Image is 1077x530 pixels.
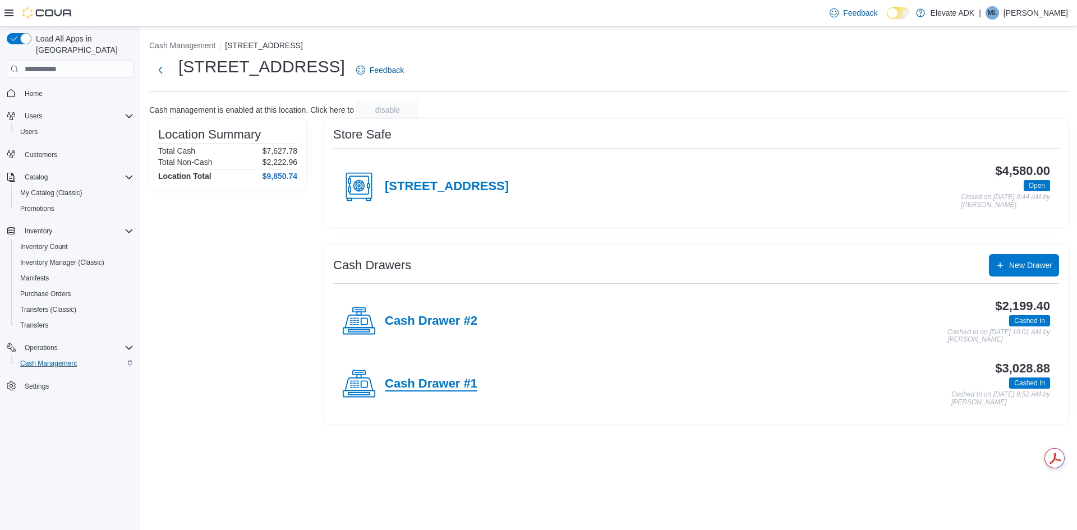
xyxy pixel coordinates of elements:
a: Purchase Orders [16,287,76,301]
span: Open [1029,181,1045,191]
span: Users [20,109,134,123]
span: Home [25,89,43,98]
span: Cash Management [16,357,134,370]
input: Dark Mode [887,7,910,19]
span: Transfers [20,321,48,330]
button: Operations [20,341,62,354]
button: Promotions [11,201,138,216]
a: Feedback [825,2,882,24]
span: Load All Apps in [GEOGRAPHIC_DATA] [31,33,134,56]
span: Customers [25,150,57,159]
span: Dark Mode [887,19,887,20]
h3: Store Safe [333,128,392,141]
h3: Location Summary [158,128,261,141]
span: Users [25,112,42,121]
a: Home [20,87,47,100]
h3: $4,580.00 [995,164,1050,178]
a: Customers [20,148,62,162]
span: Transfers (Classic) [16,303,134,316]
span: ML [988,6,997,20]
p: Cashed In on [DATE] 10:01 AM by [PERSON_NAME] [947,329,1050,344]
h4: [STREET_ADDRESS] [385,179,509,194]
span: Home [20,86,134,100]
a: Transfers (Classic) [16,303,81,316]
nav: An example of EuiBreadcrumbs [149,40,1068,53]
button: Purchase Orders [11,286,138,302]
span: Promotions [20,204,54,213]
span: Inventory Count [20,242,68,251]
span: Open [1024,180,1050,191]
button: Manifests [11,270,138,286]
button: Inventory [20,224,57,238]
h6: Total Non-Cash [158,158,213,167]
span: Users [20,127,38,136]
span: Users [16,125,134,139]
button: Operations [2,340,138,356]
nav: Complex example [7,80,134,423]
a: Inventory Count [16,240,72,254]
h4: Cash Drawer #2 [385,314,477,329]
button: Inventory Manager (Classic) [11,255,138,270]
p: Cash management is enabled at this location. Click here to [149,105,354,114]
span: Transfers [16,319,134,332]
button: Inventory Count [11,239,138,255]
h6: Total Cash [158,146,195,155]
a: Feedback [352,59,408,81]
p: $2,222.96 [263,158,297,167]
p: Cashed In on [DATE] 9:52 AM by [PERSON_NAME] [951,391,1050,406]
button: Transfers (Classic) [11,302,138,317]
button: Cash Management [149,41,215,50]
span: Settings [20,379,134,393]
span: Inventory [20,224,134,238]
p: | [979,6,981,20]
span: Catalog [20,170,134,184]
span: Cashed In [1009,377,1050,389]
span: Feedback [843,7,877,19]
span: Cashed In [1009,315,1050,326]
button: Home [2,85,138,101]
button: Users [20,109,47,123]
h1: [STREET_ADDRESS] [178,56,345,78]
h4: Cash Drawer #1 [385,377,477,391]
span: Operations [20,341,134,354]
span: Inventory Count [16,240,134,254]
span: New Drawer [1009,260,1052,271]
span: Manifests [20,274,49,283]
button: Cash Management [11,356,138,371]
button: Catalog [20,170,52,184]
button: Users [2,108,138,124]
span: My Catalog (Classic) [20,188,82,197]
p: [PERSON_NAME] [1004,6,1068,20]
h4: $9,850.74 [263,172,297,181]
span: Settings [25,382,49,391]
span: Purchase Orders [20,289,71,298]
a: Settings [20,380,53,393]
h4: Location Total [158,172,211,181]
h3: $3,028.88 [995,362,1050,375]
a: Cash Management [16,357,81,370]
h3: Cash Drawers [333,259,411,272]
a: Manifests [16,271,53,285]
button: Customers [2,146,138,163]
p: Elevate ADK [931,6,975,20]
span: Operations [25,343,58,352]
button: Next [149,59,172,81]
button: Settings [2,378,138,394]
button: Transfers [11,317,138,333]
div: Max Laclair [986,6,999,20]
span: Promotions [16,202,134,215]
a: Transfers [16,319,53,332]
span: Inventory Manager (Classic) [20,258,104,267]
button: My Catalog (Classic) [11,185,138,201]
button: [STREET_ADDRESS] [225,41,302,50]
span: Manifests [16,271,134,285]
span: Transfers (Classic) [20,305,76,314]
button: New Drawer [989,254,1059,276]
h3: $2,199.40 [995,299,1050,313]
span: Cashed In [1014,378,1045,388]
button: Catalog [2,169,138,185]
button: Users [11,124,138,140]
span: My Catalog (Classic) [16,186,134,200]
span: Feedback [370,64,404,76]
span: disable [375,104,400,116]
